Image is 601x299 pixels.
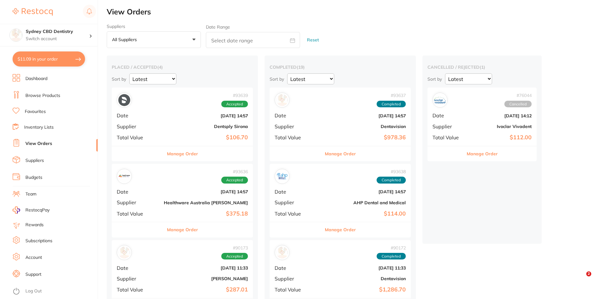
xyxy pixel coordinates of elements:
[432,124,464,129] span: Supplier
[13,206,50,214] a: RestocqPay
[25,238,52,244] a: Subscriptions
[221,93,248,98] span: # 93639
[469,124,532,129] b: Ivoclar Vivadent
[164,113,248,118] b: [DATE] 14:57
[270,64,411,70] h2: completed ( 19 )
[25,191,36,197] a: Team
[276,170,288,182] img: AHP Dental and Medical
[118,94,130,106] img: Dentsply Sirona
[469,134,532,141] b: $112.00
[275,189,317,195] span: Date
[117,189,159,195] span: Date
[206,32,300,48] input: Select date range
[117,200,159,205] span: Supplier
[117,276,159,281] span: Supplier
[377,101,406,108] span: Completed
[322,276,406,281] b: Dentavision
[118,170,130,182] img: Healthware Australia Ridley
[377,169,406,174] span: # 93638
[377,177,406,184] span: Completed
[117,124,159,129] span: Supplier
[164,124,248,129] b: Dentsply Sirona
[276,247,288,259] img: Dentavision
[25,222,44,228] a: Rewards
[25,76,47,82] a: Dashboard
[322,286,406,293] b: $1,286.70
[10,29,22,41] img: Sydney CBD Dentistry
[427,64,537,70] h2: cancelled / rejected ( 1 )
[13,286,96,296] button: Log Out
[322,200,406,205] b: AHP Dental and Medical
[112,88,253,161] div: Dentsply Sirona#93639AcceptedDate[DATE] 14:57SupplierDentsply SironaTotal Value$106.70Manage Order
[221,253,248,260] span: Accepted
[25,207,50,213] span: RestocqPay
[25,141,52,147] a: View Orders
[573,271,588,286] iframe: Intercom live chat
[221,101,248,108] span: Accepted
[26,29,89,35] h4: Sydney CBD Dentistry
[221,177,248,184] span: Accepted
[164,211,248,217] b: $375.18
[24,124,54,131] a: Inventory Lists
[322,124,406,129] b: Dentavision
[117,211,159,216] span: Total Value
[434,94,446,106] img: Ivoclar Vivadent
[377,93,406,98] span: # 93637
[107,8,601,16] h2: View Orders
[25,109,46,115] a: Favourites
[164,189,248,194] b: [DATE] 14:57
[377,253,406,260] span: Completed
[504,93,532,98] span: # 76044
[167,146,198,161] button: Manage Order
[325,222,356,237] button: Manage Order
[467,146,498,161] button: Manage Order
[504,101,532,108] span: Cancelled
[13,5,53,19] a: Restocq Logo
[322,211,406,217] b: $114.00
[275,287,317,292] span: Total Value
[164,134,248,141] b: $106.70
[270,76,284,82] p: Sort by
[117,113,159,118] span: Date
[117,287,159,292] span: Total Value
[322,189,406,194] b: [DATE] 14:57
[275,113,317,118] span: Date
[164,276,248,281] b: [PERSON_NAME]
[25,254,42,261] a: Account
[377,245,406,250] span: # 90172
[221,169,248,174] span: # 93636
[112,37,139,42] p: All suppliers
[118,247,130,259] img: Henry Schein Halas
[275,135,317,140] span: Total Value
[586,271,591,276] span: 2
[164,265,248,270] b: [DATE] 11:33
[107,24,201,29] label: Suppliers
[432,113,464,118] span: Date
[107,31,201,48] button: All suppliers
[112,76,126,82] p: Sort by
[117,135,159,140] span: Total Value
[164,286,248,293] b: $287.01
[13,8,53,16] img: Restocq Logo
[275,124,317,129] span: Supplier
[322,265,406,270] b: [DATE] 11:33
[25,271,41,278] a: Support
[469,113,532,118] b: [DATE] 14:12
[206,24,230,29] label: Date Range
[164,200,248,205] b: Healthware Australia [PERSON_NAME]
[13,51,85,67] button: $11.09 in your order
[275,211,317,216] span: Total Value
[432,135,464,140] span: Total Value
[275,200,317,205] span: Supplier
[305,32,321,48] button: Reset
[221,245,248,250] span: # 90173
[322,113,406,118] b: [DATE] 14:57
[117,265,159,271] span: Date
[13,206,20,214] img: RestocqPay
[427,76,442,82] p: Sort by
[25,93,60,99] a: Browse Products
[275,265,317,271] span: Date
[112,164,253,238] div: Healthware Australia Ridley#93636AcceptedDate[DATE] 14:57SupplierHealthware Australia [PERSON_NAM...
[25,158,44,164] a: Suppliers
[25,288,42,294] a: Log Out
